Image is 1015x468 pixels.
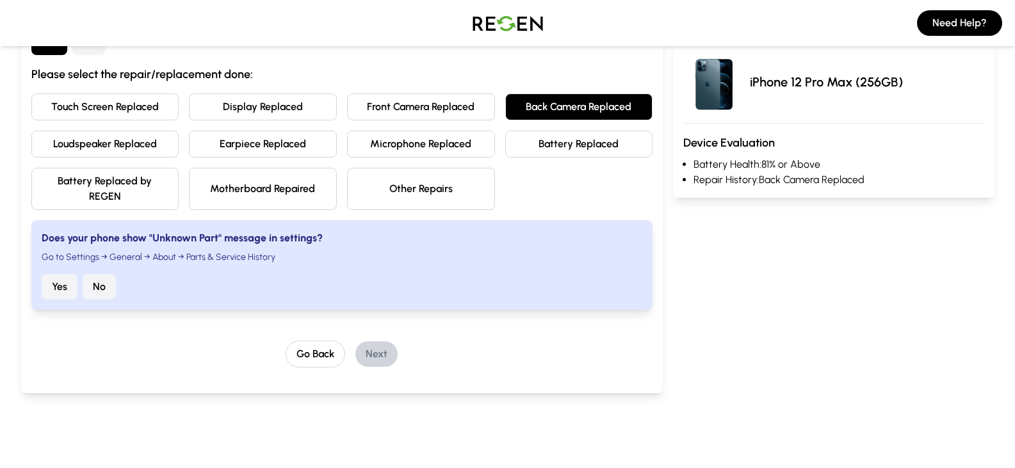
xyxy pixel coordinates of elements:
[189,168,337,210] button: Motherboard Repaired
[355,341,398,367] button: Next
[31,131,179,157] button: Loudspeaker Replaced
[83,274,116,300] button: No
[42,251,643,264] li: Go to Settings → General → About → Parts & Service History
[694,157,984,172] li: Battery Health: 81% or Above
[694,172,984,188] li: Repair History: Back Camera Replaced
[917,10,1002,36] button: Need Help?
[683,51,745,113] img: iPhone 12 Pro Max
[42,232,323,244] strong: Does your phone show "Unknown Part" message in settings?
[347,93,495,120] button: Front Camera Replaced
[505,131,653,157] button: Battery Replaced
[347,131,495,157] button: Microphone Replaced
[31,168,179,210] button: Battery Replaced by REGEN
[505,93,653,120] button: Back Camera Replaced
[42,274,77,300] button: Yes
[750,73,903,91] p: iPhone 12 Pro Max (256GB)
[347,168,495,210] button: Other Repairs
[683,134,984,152] h3: Device Evaluation
[286,341,345,367] button: Go Back
[463,5,553,41] img: Logo
[189,93,337,120] button: Display Replaced
[189,131,337,157] button: Earpiece Replaced
[31,93,179,120] button: Touch Screen Replaced
[31,65,653,83] h3: Please select the repair/replacement done:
